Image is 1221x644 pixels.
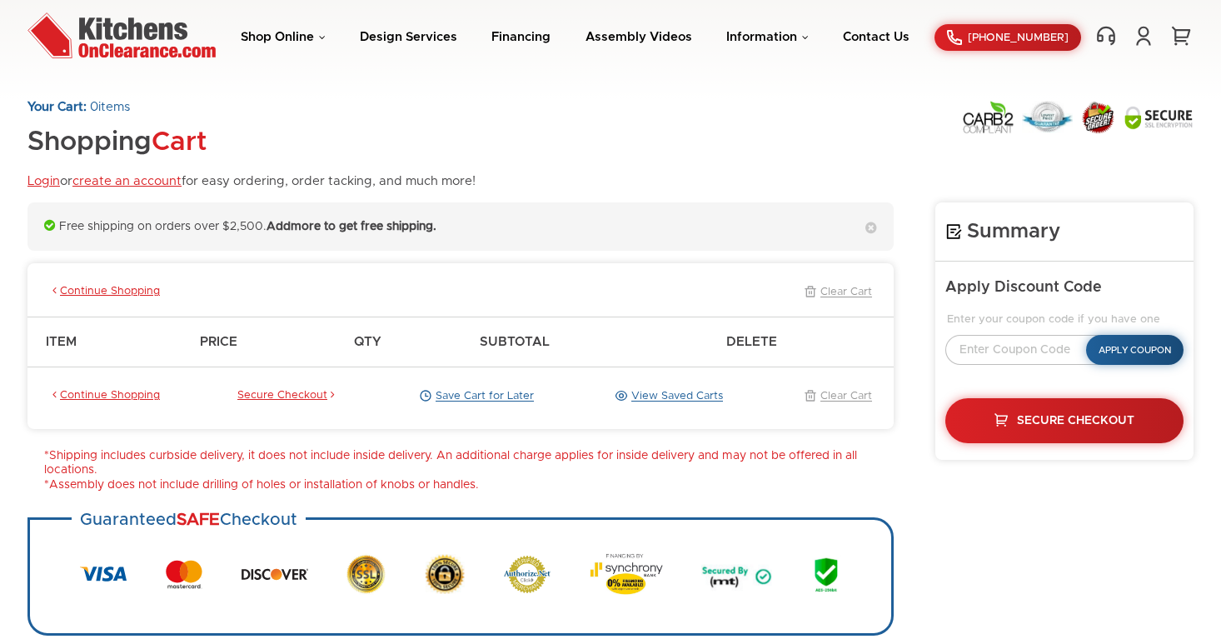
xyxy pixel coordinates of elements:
[27,175,60,187] a: Login
[425,554,465,594] img: Secure
[44,449,894,478] li: *Shipping includes curbside delivery, it does not include inside delivery. An additional charge a...
[811,553,841,595] img: AES 256 Bit
[49,285,160,300] a: Continue Shopping
[72,502,306,539] h3: Guaranteed Checkout
[242,562,308,587] img: Discover
[1124,105,1194,130] img: Secure SSL Encyption
[27,12,216,58] img: Kitchens On Clearance
[267,221,436,232] strong: Add more to get free shipping.
[718,317,894,367] th: Delete
[945,219,1184,244] h4: Summary
[962,100,1014,134] img: Carb2 Compliant
[346,553,386,595] img: SSL
[1017,415,1134,427] span: Secure Checkout
[504,556,551,593] img: Authorize.net
[27,128,476,157] h1: Shopping
[1086,335,1184,365] button: Apply Coupon
[27,202,894,252] div: Free shipping on orders over $2,500.
[416,389,534,404] a: Save Cart for Later
[44,478,894,493] li: *Assembly does not include drilling of holes or installation of knobs or handles.
[177,512,220,528] strong: SAFE
[843,31,910,43] a: Contact Us
[49,389,160,404] a: Continue Shopping
[590,553,663,595] img: Synchrony Bank
[586,31,692,43] a: Assembly Videos
[934,24,1081,51] a: [PHONE_NUMBER]
[241,31,326,43] a: Shop Online
[945,313,1184,327] legend: Enter your coupon code if you have one
[800,285,872,300] a: Clear Cart
[968,32,1069,43] span: [PHONE_NUMBER]
[611,389,723,404] a: View Saved Carts
[152,129,207,156] span: Cart
[27,174,476,190] p: or for easy ordering, order tacking, and much more!
[800,389,872,404] a: Clear Cart
[27,101,87,113] strong: Your Cart:
[166,560,202,589] img: MasterCard
[1080,101,1116,134] img: Secure Order
[726,31,809,43] a: Information
[346,317,471,367] th: Qty
[27,100,476,116] p: items
[27,317,192,367] th: Item
[80,567,127,582] img: Visa
[237,389,338,404] a: Secure Checkout
[72,175,182,187] a: create an account
[491,31,551,43] a: Financing
[471,317,718,367] th: Subtotal
[192,317,346,367] th: Price
[945,335,1111,365] input: Enter Coupon Code
[90,101,98,113] span: 0
[360,31,457,43] a: Design Services
[701,553,772,595] img: Secured by MT
[1022,101,1073,133] img: Lowest Price Guarantee
[945,278,1184,297] h5: Apply Discount Code
[945,398,1184,443] a: Secure Checkout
